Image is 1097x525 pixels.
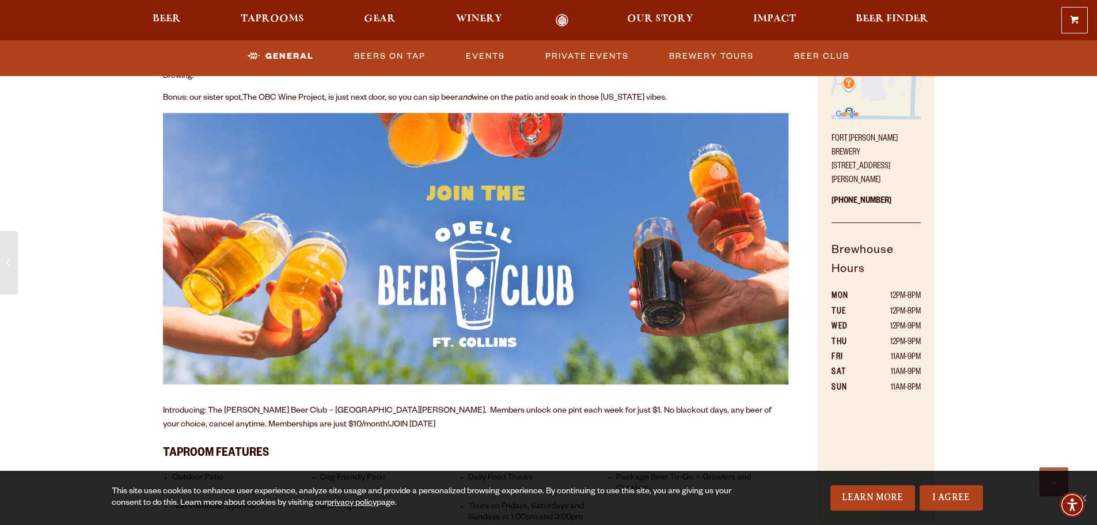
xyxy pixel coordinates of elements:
[163,440,789,464] h3: Taproom Features
[789,43,854,70] a: Beer Club
[541,14,584,27] a: Odell Home
[863,350,920,365] td: 11AM-9PM
[243,43,318,70] a: General
[863,381,920,396] td: 11AM-8PM
[620,14,701,27] a: Our Story
[242,94,325,103] a: The OBC Wine Project
[746,14,803,27] a: Impact
[389,421,435,430] a: JOIN [DATE]
[1039,467,1068,496] a: Scroll to top
[863,320,920,335] td: 12PM-9PM
[327,499,377,508] a: privacy policy
[627,14,693,24] span: Our Story
[863,365,920,380] td: 11AM-9PM
[350,43,430,70] a: Beers on Tap
[356,14,403,27] a: Gear
[830,485,915,511] a: Learn More
[832,242,920,290] h5: Brewhouse Hours
[1060,492,1085,518] div: Accessibility Menu
[832,188,920,223] p: [PHONE_NUMBER]
[153,14,181,24] span: Beer
[449,14,510,27] a: Winery
[863,289,920,304] td: 12PM-8PM
[163,92,789,105] p: Bonus: our sister spot, , is just next door, so you can sip beer wine on the patio and soak in th...
[541,43,633,70] a: Private Events
[832,305,863,320] th: TUE
[241,14,304,24] span: Taprooms
[163,405,789,432] p: Introducing: The [PERSON_NAME] Beer Club – [GEOGRAPHIC_DATA][PERSON_NAME]. Members unlock one pin...
[832,320,863,335] th: WED
[920,485,983,511] a: I Agree
[832,114,920,123] a: Find on Google Maps (opens in a new window)
[364,14,396,24] span: Gear
[665,43,758,70] a: Brewery Tours
[848,14,936,27] a: Beer Finder
[863,305,920,320] td: 12PM-8PM
[112,486,735,509] div: This site uses cookies to enhance user experience, analyze site usage and provide a personalized ...
[461,43,510,70] a: Events
[832,335,863,350] th: THU
[233,14,312,27] a: Taprooms
[832,289,863,304] th: MON
[458,94,472,103] em: and
[863,335,920,350] td: 12PM-9PM
[145,14,188,27] a: Beer
[753,14,796,24] span: Impact
[856,14,928,24] span: Beer Finder
[832,350,863,365] th: FRI
[456,14,502,24] span: Winery
[832,365,863,380] th: SAT
[832,126,920,188] p: Fort [PERSON_NAME] Brewery [STREET_ADDRESS][PERSON_NAME]
[832,381,863,396] th: SUN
